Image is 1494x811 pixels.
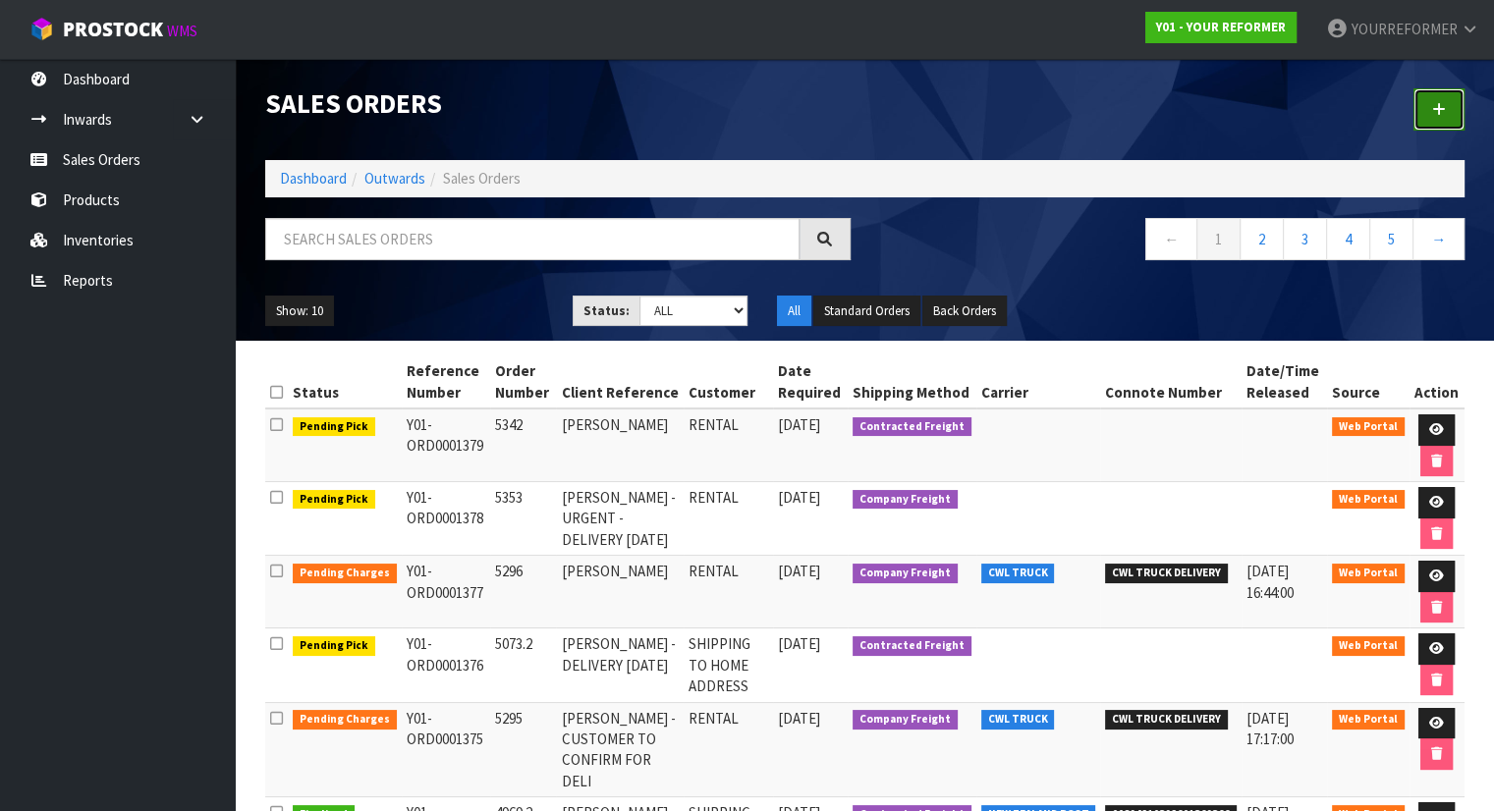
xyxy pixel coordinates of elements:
[402,556,491,628] td: Y01-ORD0001377
[1240,218,1284,260] a: 2
[1326,218,1370,260] a: 4
[1332,564,1405,583] span: Web Portal
[1369,218,1413,260] a: 5
[813,296,920,327] button: Standard Orders
[684,482,773,556] td: RENTAL
[1327,355,1410,408] th: Source
[280,169,347,188] a: Dashboard
[556,482,684,556] td: [PERSON_NAME] - URGENT - DELIVERY [DATE]
[1332,636,1405,656] span: Web Portal
[556,556,684,628] td: [PERSON_NAME]
[1352,20,1458,38] span: YOURREFORMER
[853,636,971,656] span: Contracted Freight
[1105,710,1228,730] span: CWL TRUCK DELIVERY
[1332,710,1405,730] span: Web Portal
[684,355,773,408] th: Customer
[490,355,556,408] th: Order Number
[402,702,491,797] td: Y01-ORD0001375
[167,22,197,40] small: WMS
[778,634,820,653] span: [DATE]
[778,709,820,728] span: [DATE]
[1246,562,1294,601] span: [DATE] 16:44:00
[556,408,684,482] td: [PERSON_NAME]
[922,296,1007,327] button: Back Orders
[490,482,556,556] td: 5353
[556,628,684,702] td: [PERSON_NAME] -DELIVERY [DATE]
[293,417,375,437] span: Pending Pick
[364,169,425,188] a: Outwards
[490,628,556,702] td: 5073.2
[490,556,556,628] td: 5296
[1283,218,1327,260] a: 3
[1332,490,1405,510] span: Web Portal
[853,417,971,437] span: Contracted Freight
[684,702,773,797] td: RENTAL
[778,488,820,507] span: [DATE]
[976,355,1101,408] th: Carrier
[1105,564,1228,583] span: CWL TRUCK DELIVERY
[1246,709,1294,748] span: [DATE] 17:17:00
[583,302,630,319] strong: Status:
[853,564,958,583] span: Company Freight
[265,88,851,118] h1: Sales Orders
[402,355,491,408] th: Reference Number
[777,296,811,327] button: All
[684,556,773,628] td: RENTAL
[265,218,800,260] input: Search sales orders
[293,636,375,656] span: Pending Pick
[848,355,976,408] th: Shipping Method
[1100,355,1242,408] th: Connote Number
[288,355,402,408] th: Status
[880,218,1466,266] nav: Page navigation
[853,490,958,510] span: Company Freight
[556,702,684,797] td: [PERSON_NAME] -CUSTOMER TO CONFIRM FOR DELI
[556,355,684,408] th: Client Reference
[1242,355,1327,408] th: Date/Time Released
[402,628,491,702] td: Y01-ORD0001376
[490,702,556,797] td: 5295
[402,408,491,482] td: Y01-ORD0001379
[29,17,54,41] img: cube-alt.png
[1196,218,1241,260] a: 1
[1410,355,1465,408] th: Action
[265,296,334,327] button: Show: 10
[981,564,1055,583] span: CWL TRUCK
[1332,417,1405,437] span: Web Portal
[63,17,163,42] span: ProStock
[443,169,521,188] span: Sales Orders
[773,355,848,408] th: Date Required
[981,710,1055,730] span: CWL TRUCK
[684,408,773,482] td: RENTAL
[1412,218,1465,260] a: →
[490,408,556,482] td: 5342
[293,710,397,730] span: Pending Charges
[293,490,375,510] span: Pending Pick
[293,564,397,583] span: Pending Charges
[778,415,820,434] span: [DATE]
[1156,19,1286,35] strong: Y01 - YOUR REFORMER
[402,482,491,556] td: Y01-ORD0001378
[1145,218,1197,260] a: ←
[684,628,773,702] td: SHIPPING TO HOME ADDRESS
[778,562,820,580] span: [DATE]
[853,710,958,730] span: Company Freight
